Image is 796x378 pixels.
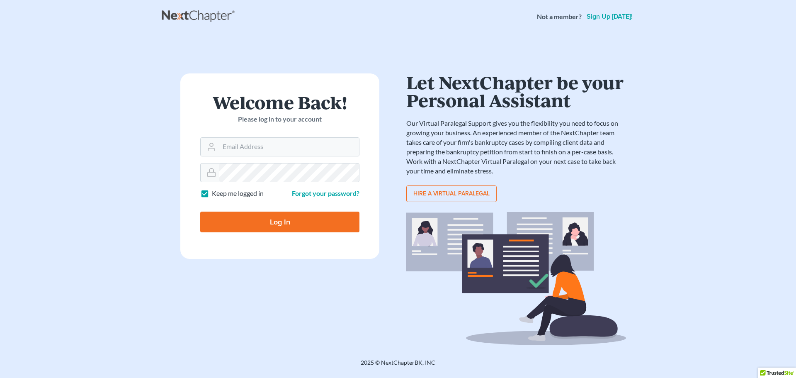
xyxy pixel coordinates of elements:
[200,212,359,232] input: Log In
[200,115,359,124] p: Please log in to your account
[585,13,634,20] a: Sign up [DATE]!
[292,189,359,197] a: Forgot your password?
[212,189,264,198] label: Keep me logged in
[162,358,634,373] div: 2025 © NextChapterBK, INC
[406,212,626,345] img: virtual_paralegal_bg-b12c8cf30858a2b2c02ea913d52db5c468ecc422855d04272ea22d19010d70dc.svg
[537,12,582,22] strong: Not a member?
[406,73,626,109] h1: Let NextChapter be your Personal Assistant
[406,119,626,176] p: Our Virtual Paralegal Support gives you the flexibility you need to focus on growing your busines...
[200,93,359,111] h1: Welcome Back!
[219,138,359,156] input: Email Address
[406,185,497,202] a: Hire a virtual paralegal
